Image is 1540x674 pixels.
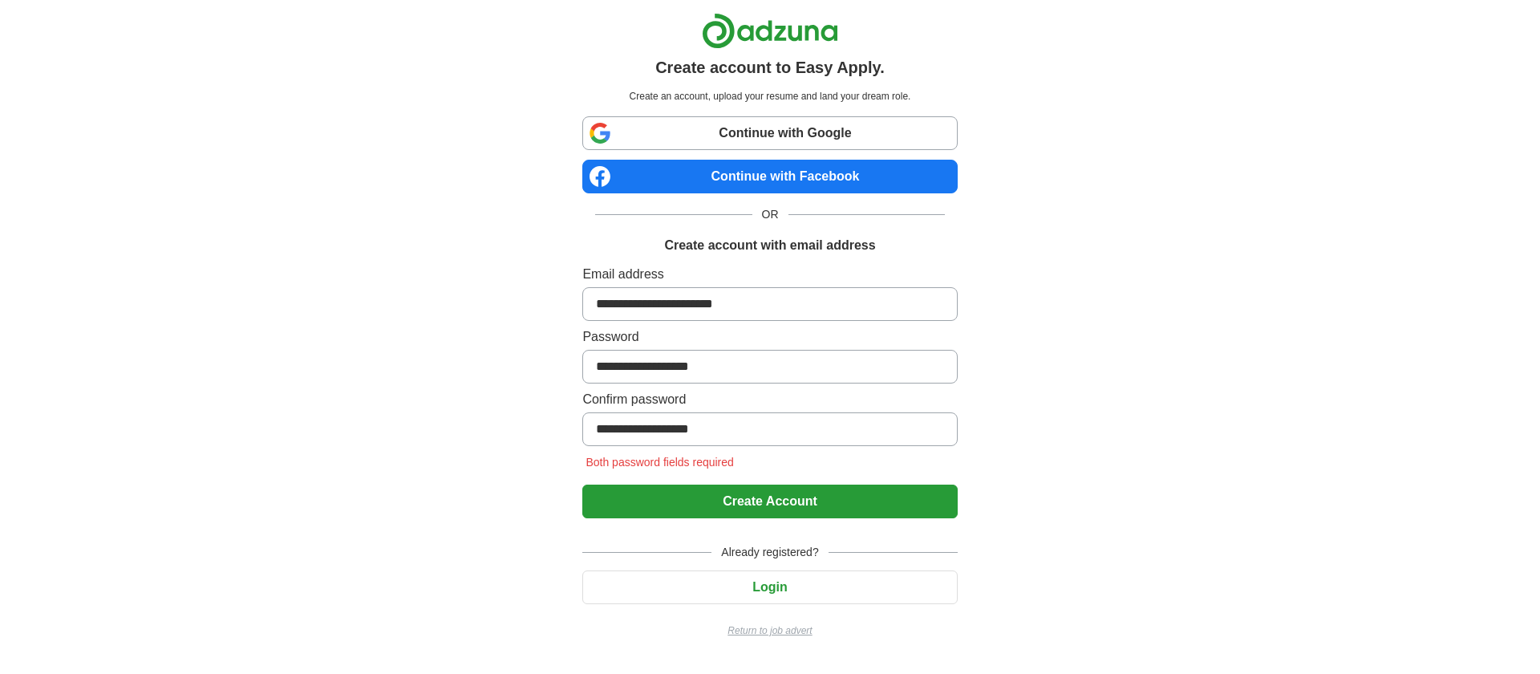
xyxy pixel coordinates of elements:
[702,13,838,49] img: Adzuna logo
[582,570,957,604] button: Login
[582,390,957,409] label: Confirm password
[582,456,736,469] span: Both password fields required
[664,236,875,255] h1: Create account with email address
[752,206,788,223] span: OR
[586,89,954,104] p: Create an account, upload your resume and land your dream role.
[582,580,957,594] a: Login
[655,55,885,79] h1: Create account to Easy Apply.
[711,544,828,561] span: Already registered?
[582,160,957,193] a: Continue with Facebook
[582,327,957,347] label: Password
[582,116,957,150] a: Continue with Google
[582,265,957,284] label: Email address
[582,623,957,638] a: Return to job advert
[582,485,957,518] button: Create Account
